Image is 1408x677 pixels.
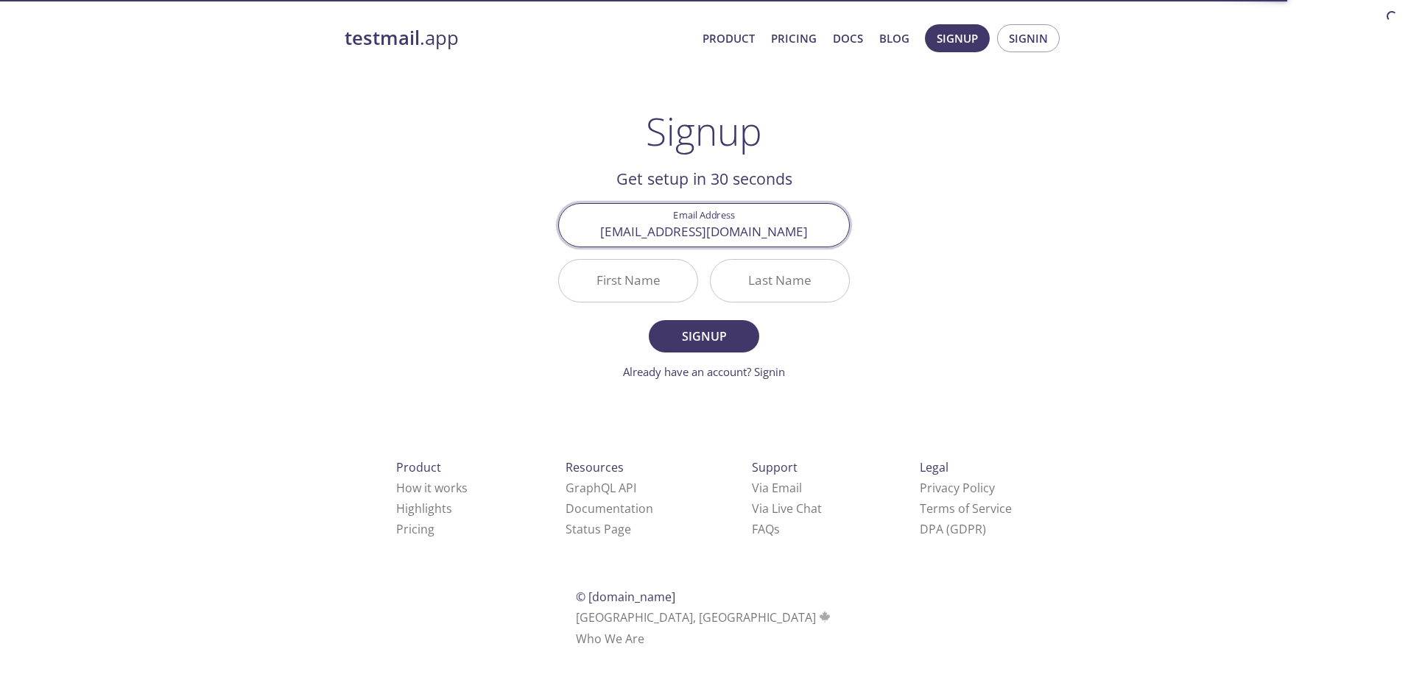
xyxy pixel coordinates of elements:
[833,29,863,48] a: Docs
[752,459,798,475] span: Support
[566,500,653,517] a: Documentation
[566,480,636,496] a: GraphQL API
[925,24,990,52] button: Signup
[752,480,802,496] a: Via Email
[396,480,468,496] a: How it works
[396,500,452,517] a: Highlights
[623,364,785,379] a: Already have an account? Signin
[396,521,434,537] a: Pricing
[920,459,948,475] span: Legal
[752,521,780,537] a: FAQ
[920,480,995,496] a: Privacy Policy
[771,29,817,48] a: Pricing
[345,25,420,51] strong: testmail
[345,26,691,51] a: testmail.app
[752,500,822,517] a: Via Live Chat
[920,500,1012,517] a: Terms of Service
[396,459,441,475] span: Product
[576,631,644,647] a: Who We Are
[566,459,624,475] span: Resources
[649,320,759,352] button: Signup
[920,521,986,537] a: DPA (GDPR)
[774,521,780,537] span: s
[558,166,850,191] h2: Get setup in 30 seconds
[1009,29,1048,48] span: Signin
[566,521,631,537] a: Status Page
[703,29,755,48] a: Product
[646,109,762,153] h1: Signup
[937,29,978,48] span: Signup
[576,589,675,605] span: © [DOMAIN_NAME]
[879,29,909,48] a: Blog
[997,24,1060,52] button: Signin
[576,609,833,625] span: [GEOGRAPHIC_DATA], [GEOGRAPHIC_DATA]
[665,326,743,347] span: Signup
